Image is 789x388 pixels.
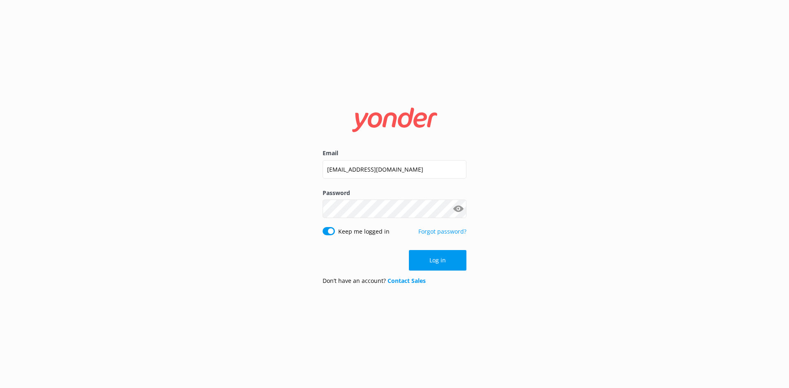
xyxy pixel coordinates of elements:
label: Password [323,188,466,197]
a: Forgot password? [418,227,466,235]
a: Contact Sales [388,277,426,285]
button: Show password [450,201,466,217]
button: Log in [409,250,466,271]
label: Keep me logged in [338,227,390,236]
label: Email [323,149,466,158]
p: Don’t have an account? [323,276,426,285]
input: user@emailaddress.com [323,160,466,179]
